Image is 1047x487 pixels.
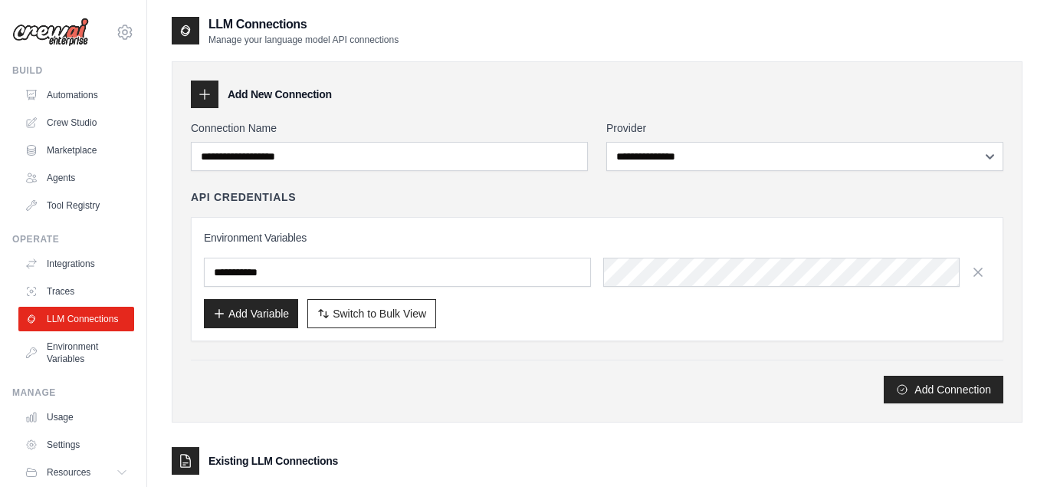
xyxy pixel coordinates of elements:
[12,18,89,47] img: Logo
[18,83,134,107] a: Automations
[333,306,426,321] span: Switch to Bulk View
[18,460,134,485] button: Resources
[18,110,134,135] a: Crew Studio
[18,138,134,163] a: Marketplace
[12,387,134,399] div: Manage
[204,299,298,328] button: Add Variable
[191,120,588,136] label: Connection Name
[12,233,134,245] div: Operate
[18,405,134,429] a: Usage
[47,466,90,479] span: Resources
[191,189,296,205] h4: API Credentials
[208,15,399,34] h2: LLM Connections
[18,252,134,276] a: Integrations
[18,166,134,190] a: Agents
[204,230,990,245] h3: Environment Variables
[884,376,1003,403] button: Add Connection
[18,334,134,371] a: Environment Variables
[208,34,399,46] p: Manage your language model API connections
[606,120,1003,136] label: Provider
[18,193,134,218] a: Tool Registry
[18,279,134,304] a: Traces
[18,307,134,331] a: LLM Connections
[12,64,134,77] div: Build
[228,87,332,102] h3: Add New Connection
[208,453,338,469] h3: Existing LLM Connections
[18,433,134,457] a: Settings
[307,299,436,328] button: Switch to Bulk View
